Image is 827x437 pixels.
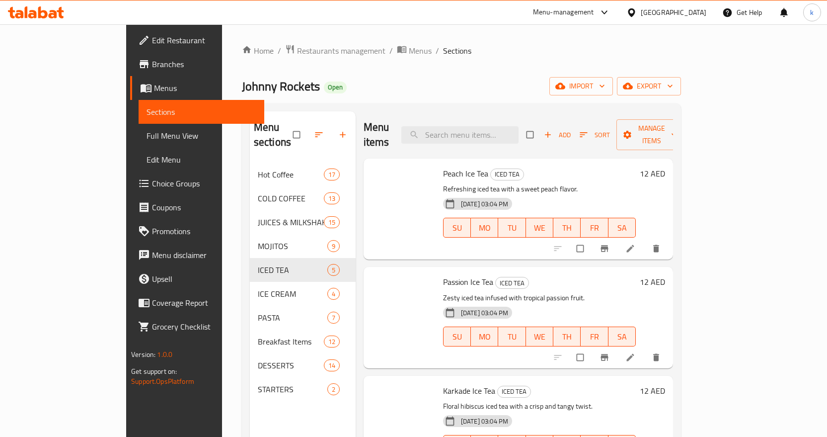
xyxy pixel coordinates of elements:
a: Menus [130,76,264,100]
button: delete [645,238,669,260]
span: WE [530,221,549,235]
button: MO [471,218,498,238]
div: JUICES & MILKSHAKES15 [250,210,356,234]
span: [DATE] 03:04 PM [457,308,512,318]
span: Branches [152,58,256,70]
a: Edit menu item [625,244,637,254]
button: Branch-specific-item [594,238,617,260]
span: export [625,80,673,92]
p: Floral hibiscus iced tea with a crisp and tangy twist. [443,400,636,413]
button: TH [553,218,581,238]
button: export [617,77,681,95]
span: 17 [324,170,339,179]
span: ICED TEA [491,169,524,180]
span: 1.0.0 [157,348,172,361]
span: Select to update [571,239,592,258]
li: / [389,45,393,57]
span: Upsell [152,273,256,285]
span: STARTERS [258,383,327,395]
a: Coverage Report [130,291,264,315]
span: TH [557,221,577,235]
span: Add [544,129,571,141]
a: Support.OpsPlatform [131,375,194,388]
li: / [278,45,281,57]
h6: 12 AED [640,275,665,289]
span: Sections [147,106,256,118]
div: ICED TEA5 [250,258,356,282]
button: Add section [332,124,356,146]
span: 7 [328,313,339,323]
div: STARTERS2 [250,377,356,401]
button: delete [645,347,669,368]
a: Edit Menu [139,148,264,172]
span: 15 [324,218,339,227]
span: Promotions [152,225,256,237]
nav: Menu sections [250,159,356,405]
h6: 12 AED [640,384,665,398]
a: Grocery Checklist [130,315,264,339]
button: Manage items [616,119,687,150]
span: TU [502,221,522,235]
span: Add item [541,127,573,143]
div: items [324,216,340,228]
div: Breakfast Items12 [250,330,356,353]
button: WE [526,327,553,347]
span: TH [557,330,577,344]
span: MOJITOS [258,240,327,252]
span: [DATE] 03:04 PM [457,199,512,209]
span: Edit Restaurant [152,34,256,46]
nav: breadcrumb [242,44,681,57]
a: Sections [139,100,264,124]
span: 5 [328,265,339,275]
span: SA [612,221,632,235]
a: Restaurants management [285,44,385,57]
a: Full Menu View [139,124,264,148]
a: Menus [397,44,432,57]
p: Refreshing iced tea with a sweet peach flavor. [443,183,636,195]
div: ICED TEA [258,264,327,276]
span: Sections [443,45,471,57]
div: Open [324,82,347,93]
button: SU [443,327,471,347]
span: Johnny Rockets [242,75,320,97]
span: Sort sections [308,124,332,146]
a: Upsell [130,267,264,291]
span: Coupons [152,201,256,213]
span: Passion Ice Tea [443,274,493,289]
span: Version: [131,348,155,361]
a: Promotions [130,219,264,243]
span: Manage items [624,122,679,147]
span: MO [475,221,494,235]
span: 13 [324,194,339,203]
span: 12 [324,337,339,347]
h2: Menu items [364,120,389,150]
div: ICED TEA [495,277,529,289]
span: k [810,7,814,18]
button: SA [608,218,636,238]
span: Choice Groups [152,177,256,189]
div: COLD COFFEE [258,192,324,204]
span: Sort items [573,127,616,143]
span: SU [448,221,467,235]
span: ICE CREAM [258,288,327,300]
span: Select to update [571,348,592,367]
span: SA [612,330,632,344]
span: MO [475,330,494,344]
div: items [327,264,340,276]
div: DESSERTS14 [250,353,356,377]
span: FR [585,221,604,235]
button: Sort [577,127,612,143]
button: FR [581,218,608,238]
span: TU [502,330,522,344]
button: MO [471,327,498,347]
span: ICED TEA [496,277,528,289]
h6: 12 AED [640,167,665,180]
span: Menu disclaimer [152,249,256,261]
span: Hot Coffee [258,169,324,180]
button: TU [498,218,526,238]
span: 14 [324,361,339,370]
span: Select section [521,125,541,144]
div: items [324,192,340,204]
a: Coupons [130,195,264,219]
